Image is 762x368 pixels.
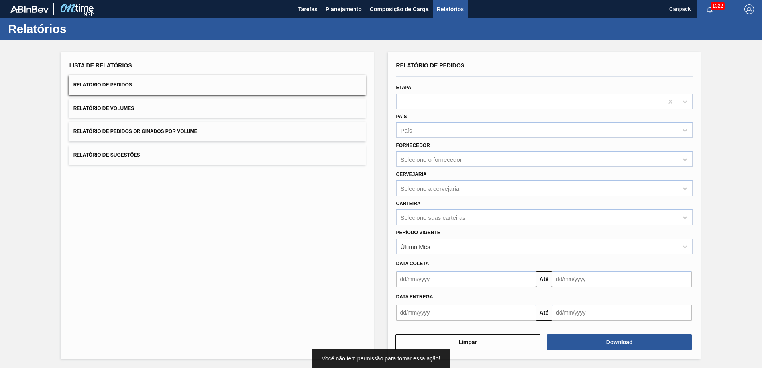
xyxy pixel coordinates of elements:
[298,4,318,14] span: Tarefas
[401,127,412,134] div: País
[370,4,429,14] span: Composição de Carga
[396,201,421,206] label: Carteira
[396,62,465,69] span: Relatório de Pedidos
[401,156,462,163] div: Selecione o fornecedor
[396,114,407,119] label: País
[73,152,140,158] span: Relatório de Sugestões
[536,271,552,287] button: Até
[401,185,460,192] div: Selecione a cervejaria
[697,4,723,15] button: Notificações
[322,355,440,362] span: Você não tem permissão para tomar essa ação!
[396,85,412,90] label: Etapa
[401,214,465,221] div: Selecione suas carteiras
[8,24,149,33] h1: Relatórios
[711,2,725,10] span: 1322
[69,75,366,95] button: Relatório de Pedidos
[437,4,464,14] span: Relatórios
[73,129,198,134] span: Relatório de Pedidos Originados por Volume
[326,4,362,14] span: Planejamento
[396,271,536,287] input: dd/mm/yyyy
[396,143,430,148] label: Fornecedor
[547,334,692,350] button: Download
[69,62,132,69] span: Lista de Relatórios
[536,305,552,321] button: Até
[552,305,692,321] input: dd/mm/yyyy
[552,271,692,287] input: dd/mm/yyyy
[73,82,132,88] span: Relatório de Pedidos
[401,243,430,250] div: Último Mês
[395,334,540,350] button: Limpar
[396,294,433,299] span: Data Entrega
[69,145,366,165] button: Relatório de Sugestões
[396,172,427,177] label: Cervejaria
[396,261,429,266] span: Data coleta
[396,305,536,321] input: dd/mm/yyyy
[744,4,754,14] img: Logout
[73,106,134,111] span: Relatório de Volumes
[396,230,440,235] label: Período Vigente
[10,6,49,13] img: TNhmsLtSVTkK8tSr43FrP2fwEKptu5GPRR3wAAAABJRU5ErkJggg==
[69,99,366,118] button: Relatório de Volumes
[69,122,366,141] button: Relatório de Pedidos Originados por Volume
